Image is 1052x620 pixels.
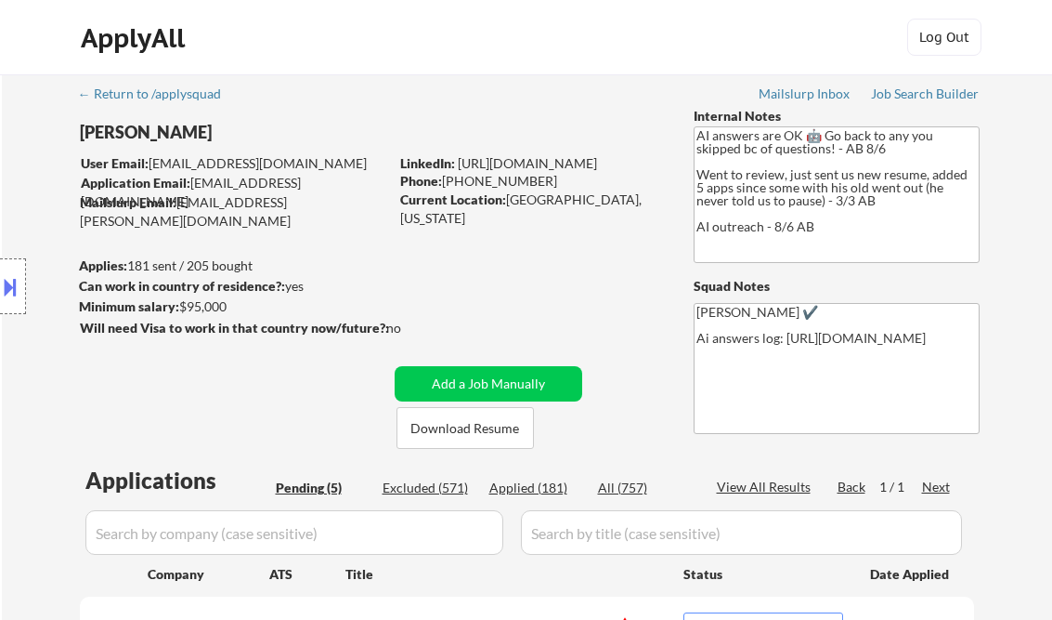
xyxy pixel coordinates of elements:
[871,86,980,105] a: Job Search Builder
[386,319,439,337] div: no
[78,87,239,100] div: ← Return to /applysquad
[598,479,691,497] div: All (757)
[694,107,980,125] div: Internal Notes
[759,87,851,100] div: Mailslurp Inbox
[458,155,597,171] a: [URL][DOMAIN_NAME]
[400,172,663,191] div: [PHONE_NUMBER]
[396,407,534,449] button: Download Resume
[400,191,663,227] div: [GEOGRAPHIC_DATA], [US_STATE]
[85,469,269,492] div: Applications
[717,478,816,496] div: View All Results
[759,86,851,105] a: Mailslurp Inbox
[879,478,922,496] div: 1 / 1
[383,479,475,497] div: Excluded (571)
[395,366,582,402] button: Add a Job Manually
[521,510,962,555] input: Search by title (case sensitive)
[922,478,952,496] div: Next
[400,155,455,171] strong: LinkedIn:
[148,565,269,584] div: Company
[871,87,980,100] div: Job Search Builder
[400,191,506,207] strong: Current Location:
[694,277,980,296] div: Squad Notes
[683,557,843,590] div: Status
[400,173,442,189] strong: Phone:
[276,479,369,497] div: Pending (5)
[81,22,190,54] div: ApplyAll
[907,19,981,56] button: Log Out
[85,510,503,555] input: Search by company (case sensitive)
[838,478,867,496] div: Back
[489,479,582,497] div: Applied (181)
[345,565,666,584] div: Title
[870,565,952,584] div: Date Applied
[78,86,239,105] a: ← Return to /applysquad
[269,565,345,584] div: ATS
